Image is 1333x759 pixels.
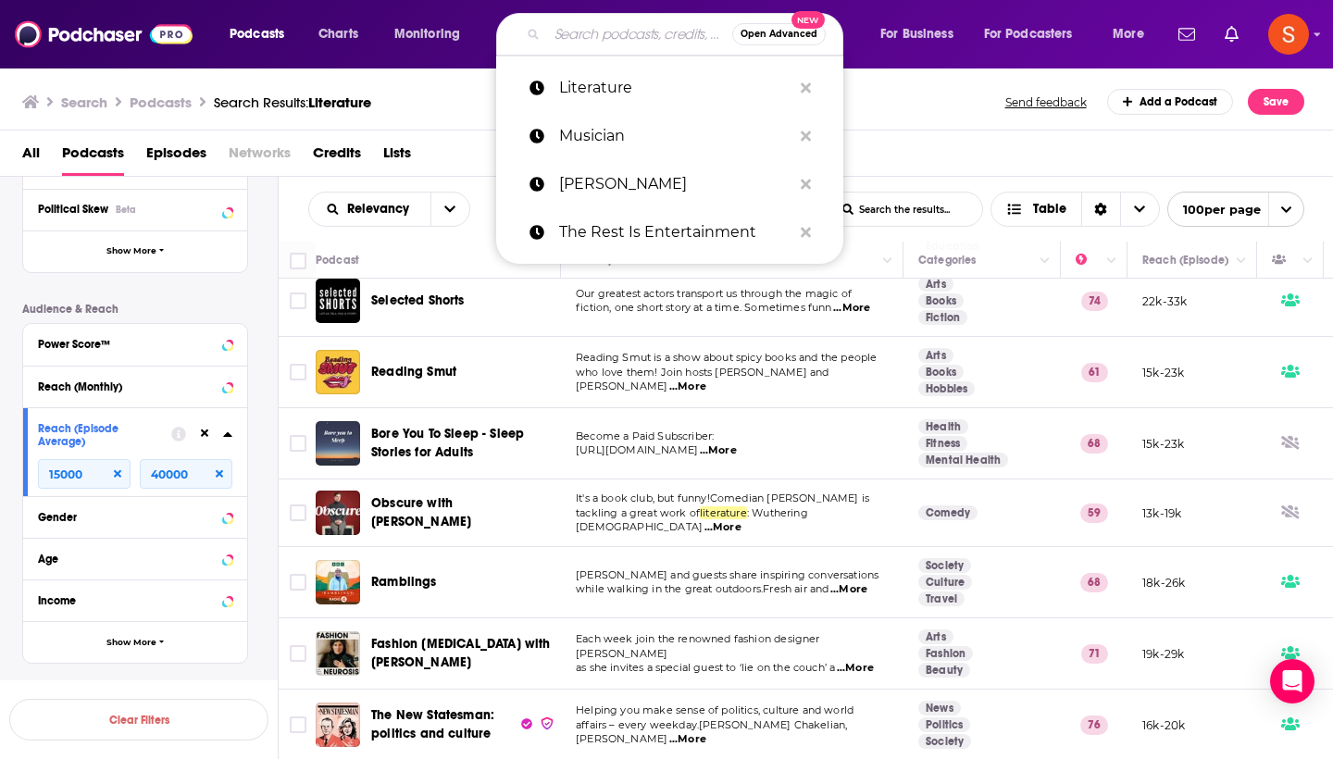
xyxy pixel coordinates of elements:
[918,293,964,308] a: Books
[290,574,306,591] span: Toggle select row
[316,491,360,535] img: Obscure with Michael Ian Black
[576,582,828,595] span: while walking in the great outdoors.Fresh air and
[918,365,964,379] a: Books
[1107,89,1234,115] a: Add a Podcast
[576,429,714,442] span: Become a Paid Subscriber:
[371,707,494,741] span: The New Statesman: politics and culture
[918,701,961,715] a: News
[371,636,551,670] span: Fashion [MEDICAL_DATA] with [PERSON_NAME]
[1167,192,1304,227] button: open menu
[371,635,554,672] a: Fashion [MEDICAL_DATA] with [PERSON_NAME]
[371,573,437,591] a: Ramblings
[214,93,371,111] div: Search Results:
[576,568,878,581] span: [PERSON_NAME] and guests share inspiring conversations
[559,112,791,160] p: Musician
[62,138,124,176] a: Podcasts
[1100,19,1167,49] button: open menu
[918,348,953,363] a: Arts
[514,13,861,56] div: Search podcasts, credits, & more...
[38,511,217,524] div: Gender
[214,93,371,111] a: Search Results:Literature
[877,250,899,272] button: Column Actions
[316,350,360,394] a: Reading Smut
[383,138,411,176] span: Lists
[38,331,232,355] button: Power Score™
[1270,659,1314,703] div: Open Intercom Messenger
[1080,715,1108,734] p: 76
[229,138,291,176] span: Networks
[1142,505,1181,521] p: 13k-19k
[9,699,268,740] button: Clear Filters
[669,732,706,747] span: ...More
[1230,250,1252,272] button: Column Actions
[38,203,108,216] span: Political Skew
[347,203,416,216] span: Relevancy
[984,21,1073,47] span: For Podcasters
[1142,249,1228,271] div: Reach (Episode)
[791,11,825,29] span: New
[316,703,360,747] img: The New Statesman: politics and culture
[15,17,193,52] img: Podchaser - Follow, Share and Rate Podcasts
[316,421,360,466] a: Bore You To Sleep - Sleep Stories for Adults
[1142,365,1184,380] p: 15k-23k
[38,338,217,351] div: Power Score™
[918,629,953,644] a: Arts
[576,443,698,456] span: [URL][DOMAIN_NAME]
[23,621,247,663] button: Show More
[576,301,832,314] span: fiction, one short story at a time. Sometimes funn
[316,249,359,271] div: Podcast
[547,19,732,49] input: Search podcasts, credits, & more...
[867,19,977,49] button: open menu
[576,632,820,660] span: Each week join the renowned fashion designer [PERSON_NAME]
[496,160,843,208] a: [PERSON_NAME]
[918,381,975,396] a: Hobbies
[918,734,971,749] a: Society
[1171,19,1202,50] a: Show notifications dropdown
[1113,21,1144,47] span: More
[1142,717,1185,733] p: 16k-20k
[918,277,953,292] a: Arts
[918,249,976,271] div: Categories
[1268,14,1309,55] button: Show profile menu
[318,21,358,47] span: Charts
[1081,363,1108,381] p: 61
[371,425,554,462] a: Bore You To Sleep - Sleep Stories for Adults
[371,574,437,590] span: Ramblings
[371,495,471,529] span: Obscure with [PERSON_NAME]
[316,560,360,604] img: Ramblings
[576,366,828,393] span: who love them! Join hosts [PERSON_NAME] and [PERSON_NAME]
[290,435,306,452] span: Toggle select row
[1080,434,1108,453] p: 68
[38,459,131,489] input: Minimum
[1080,504,1108,522] p: 59
[1272,249,1298,271] div: Has Guests
[316,279,360,323] img: Selected Shorts
[22,303,248,316] p: Audience & Reach
[38,588,232,611] button: Income
[918,558,971,573] a: Society
[371,494,554,531] a: Obscure with [PERSON_NAME]
[313,138,361,176] a: Credits
[918,419,968,434] a: Health
[146,138,206,176] span: Episodes
[576,491,869,504] span: It's a book club, but funny!Comedian [PERSON_NAME] is
[576,506,700,519] span: tackling a great work of
[559,208,791,256] p: The Rest Is Entertainment
[22,138,40,176] a: All
[309,203,430,216] button: open menu
[496,208,843,256] a: The Rest Is Entertainment
[371,426,524,460] span: Bore You To Sleep - Sleep Stories for Adults
[540,715,554,731] img: verified Badge
[1168,195,1261,224] span: 100 per page
[140,459,232,489] input: Maximum
[371,292,465,308] span: Selected Shorts
[38,553,217,566] div: Age
[316,631,360,676] a: Fashion Neurosis with Bella Freud
[837,661,874,676] span: ...More
[704,520,741,535] span: ...More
